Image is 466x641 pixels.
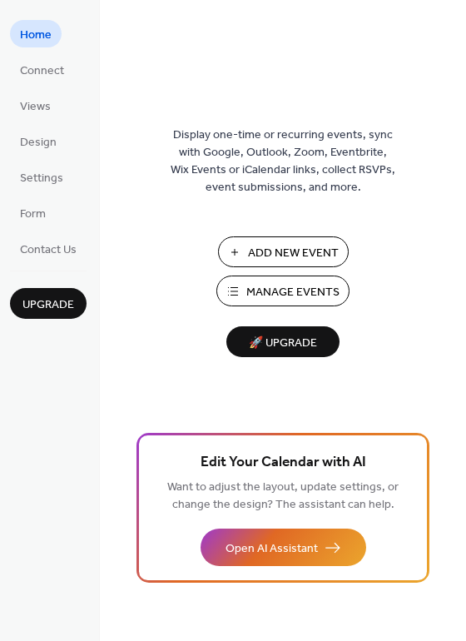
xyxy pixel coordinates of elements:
[226,540,318,558] span: Open AI Assistant
[201,529,366,566] button: Open AI Assistant
[10,235,87,262] a: Contact Us
[246,284,340,301] span: Manage Events
[248,245,339,262] span: Add New Event
[20,206,46,223] span: Form
[10,288,87,319] button: Upgrade
[10,199,56,226] a: Form
[20,27,52,44] span: Home
[10,92,61,119] a: Views
[22,296,74,314] span: Upgrade
[20,241,77,259] span: Contact Us
[10,56,74,83] a: Connect
[171,127,395,196] span: Display one-time or recurring events, sync with Google, Outlook, Zoom, Eventbrite, Wix Events or ...
[20,98,51,116] span: Views
[218,236,349,267] button: Add New Event
[20,134,57,152] span: Design
[226,326,340,357] button: 🚀 Upgrade
[236,332,330,355] span: 🚀 Upgrade
[10,163,73,191] a: Settings
[216,276,349,306] button: Manage Events
[10,127,67,155] a: Design
[20,62,64,80] span: Connect
[10,20,62,47] a: Home
[167,476,399,516] span: Want to adjust the layout, update settings, or change the design? The assistant can help.
[201,451,366,475] span: Edit Your Calendar with AI
[20,170,63,187] span: Settings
